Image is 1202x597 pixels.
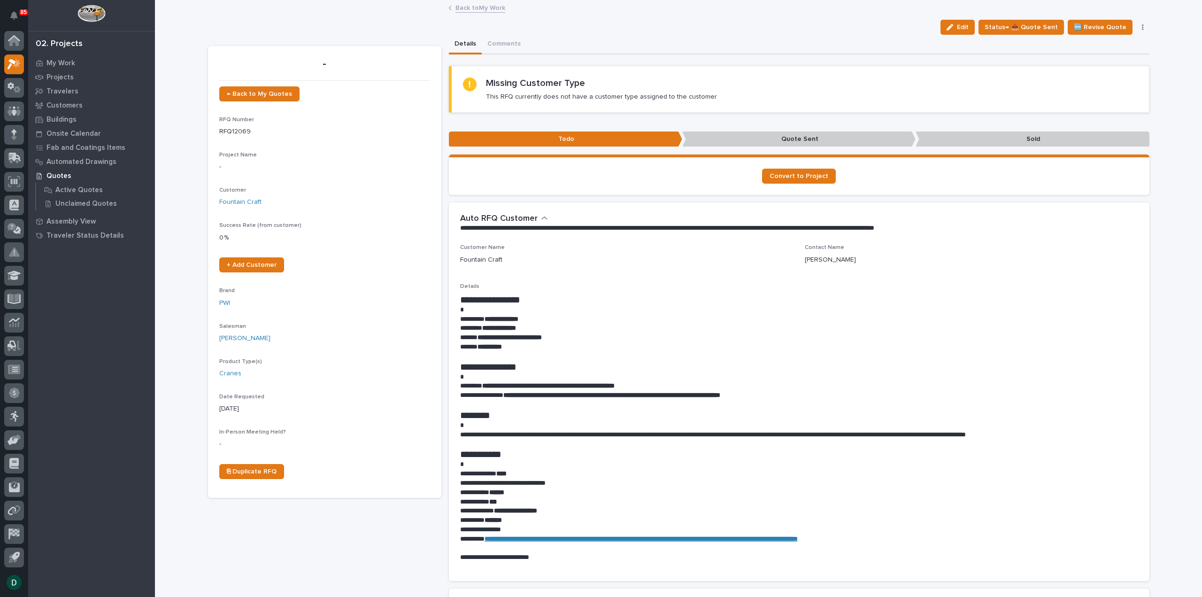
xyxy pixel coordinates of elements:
[46,158,116,166] p: Automated Drawings
[219,288,235,294] span: Brand
[219,257,284,272] a: + Add Customer
[4,6,24,25] button: Notifications
[805,255,856,265] p: [PERSON_NAME]
[46,217,96,226] p: Assembly View
[219,197,262,207] a: Fountain Craft
[985,22,1058,33] span: Status→ 📤 Quote Sent
[46,130,101,138] p: Onsite Calendar
[219,187,246,193] span: Customer
[46,87,78,96] p: Travelers
[682,132,916,147] p: Quote Sent
[28,169,155,183] a: Quotes
[28,126,155,140] a: Onsite Calendar
[219,359,262,364] span: Product Type(s)
[219,369,241,379] a: Cranes
[460,284,479,289] span: Details
[21,9,27,16] p: 85
[219,223,301,228] span: Success Rate (from customer)
[28,56,155,70] a: My Work
[219,333,270,343] a: [PERSON_NAME]
[979,20,1064,35] button: Status→ 📤 Quote Sent
[449,132,682,147] p: Todo
[28,155,155,169] a: Automated Drawings
[46,73,74,82] p: Projects
[28,214,155,228] a: Assembly View
[36,197,155,210] a: Unclaimed Quotes
[28,140,155,155] a: Fab and Coatings Items
[219,298,230,308] a: PWI
[916,132,1149,147] p: Sold
[482,35,526,54] button: Comments
[219,162,430,172] p: -
[55,186,103,194] p: Active Quotes
[762,169,836,184] a: Convert to Project
[46,172,71,180] p: Quotes
[460,245,505,250] span: Customer Name
[219,464,284,479] a: ⎘ Duplicate RFQ
[28,112,155,126] a: Buildings
[46,232,124,240] p: Traveler Status Details
[227,468,277,475] span: ⎘ Duplicate RFQ
[28,98,155,112] a: Customers
[1068,20,1133,35] button: 🆕 Revise Quote
[36,183,155,196] a: Active Quotes
[219,429,286,435] span: In-Person Meeting Held?
[219,127,430,137] p: RFQ12069
[455,2,505,13] a: Back toMy Work
[219,233,430,243] p: 0 %
[486,93,717,101] p: This RFQ currently does not have a customer type assigned to the customer
[55,200,117,208] p: Unclaimed Quotes
[36,39,83,49] div: 02. Projects
[4,573,24,592] button: users-avatar
[28,70,155,84] a: Projects
[219,404,430,414] p: [DATE]
[46,59,75,68] p: My Work
[219,152,257,158] span: Project Name
[770,173,828,179] span: Convert to Project
[219,117,254,123] span: RFQ Number
[46,144,125,152] p: Fab and Coatings Items
[219,394,264,400] span: Date Requested
[449,35,482,54] button: Details
[486,78,585,89] h2: Missing Customer Type
[227,91,292,97] span: ← Back to My Quotes
[219,439,430,449] p: -
[46,101,83,110] p: Customers
[77,5,105,22] img: Workspace Logo
[219,57,430,71] p: -
[940,20,975,35] button: Edit
[1074,22,1126,33] span: 🆕 Revise Quote
[805,245,844,250] span: Contact Name
[957,23,969,31] span: Edit
[460,255,502,265] p: Fountain Craft
[460,214,548,224] button: Auto RFQ Customer
[28,228,155,242] a: Traveler Status Details
[28,84,155,98] a: Travelers
[219,324,246,329] span: Salesman
[219,86,300,101] a: ← Back to My Quotes
[12,11,24,26] div: Notifications85
[46,116,77,124] p: Buildings
[460,214,538,224] h2: Auto RFQ Customer
[227,262,277,268] span: + Add Customer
